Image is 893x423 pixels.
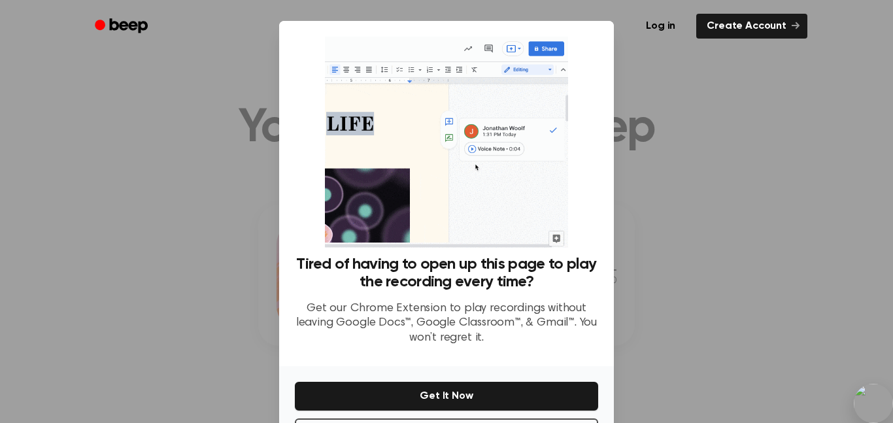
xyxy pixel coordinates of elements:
a: Log in [633,11,688,41]
a: Create Account [696,14,807,39]
img: bubble.svg [854,384,893,423]
p: Get our Chrome Extension to play recordings without leaving Google Docs™, Google Classroom™, & Gm... [295,301,598,346]
img: Beep extension in action [325,37,567,248]
h3: Tired of having to open up this page to play the recording every time? [295,256,598,291]
button: Get It Now [295,382,598,411]
a: Beep [86,14,160,39]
